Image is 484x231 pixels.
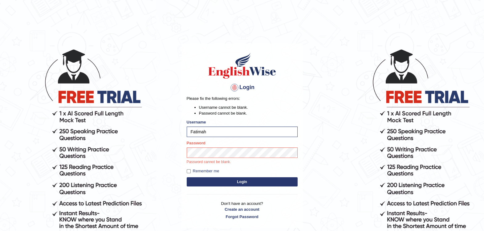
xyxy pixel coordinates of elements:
input: Remember me [187,169,191,173]
p: Please fix the following errors: [187,96,298,101]
label: Remember me [187,168,219,174]
p: Don't have an account? [187,201,298,220]
label: Password [187,140,205,146]
img: Logo of English Wise sign in for intelligent practice with AI [207,52,277,80]
li: Username cannot be blank. [199,104,298,110]
h4: Login [187,83,298,92]
a: Forgot Password [187,214,298,220]
a: Create an account [187,206,298,212]
li: Password cannot be blank. [199,110,298,116]
label: Username [187,119,206,125]
button: Login [187,177,298,186]
p: Password cannot be blank. [187,159,298,165]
